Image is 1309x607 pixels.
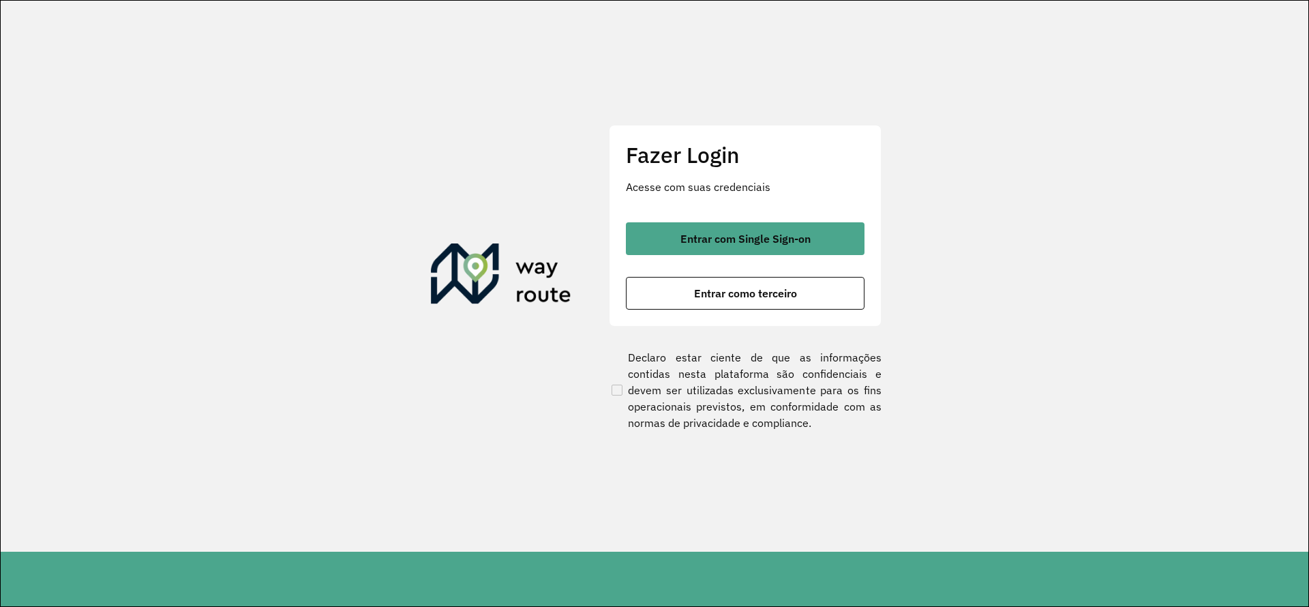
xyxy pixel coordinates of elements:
img: Roteirizador AmbevTech [431,243,571,309]
button: button [626,222,864,255]
label: Declaro estar ciente de que as informações contidas nesta plataforma são confidenciais e devem se... [609,349,882,431]
span: Entrar como terceiro [694,288,797,299]
p: Acesse com suas credenciais [626,179,864,195]
button: button [626,277,864,310]
h2: Fazer Login [626,142,864,168]
span: Entrar com Single Sign-on [680,233,811,244]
